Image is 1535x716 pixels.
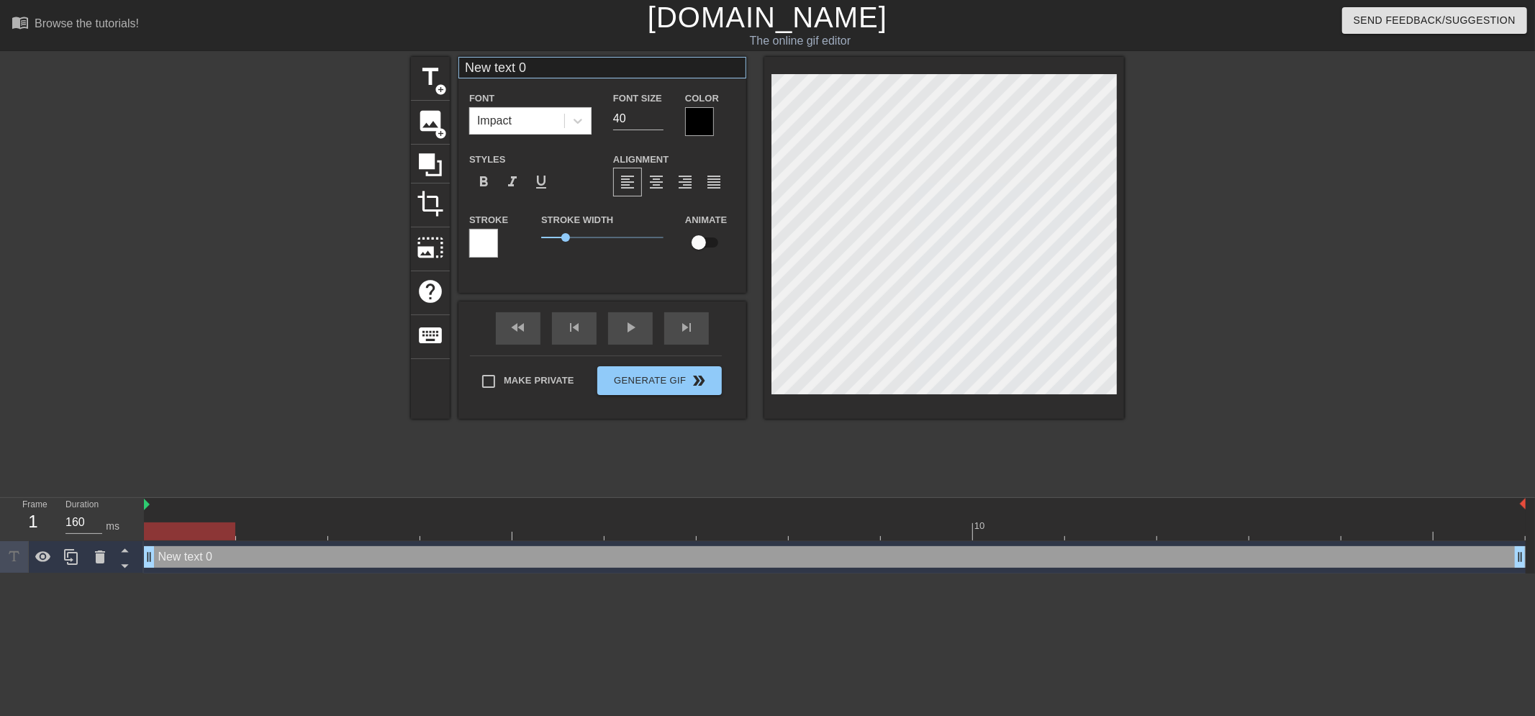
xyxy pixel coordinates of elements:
span: skip_next [678,319,695,336]
span: Send Feedback/Suggestion [1354,12,1516,30]
span: format_align_center [648,173,665,191]
button: Send Feedback/Suggestion [1342,7,1527,34]
span: format_bold [475,173,492,191]
span: photo_size_select_large [417,234,444,261]
span: format_align_justify [705,173,723,191]
div: Browse the tutorials! [35,17,139,30]
span: double_arrow [691,372,708,389]
span: format_align_right [676,173,694,191]
label: Font [469,91,494,106]
span: title [417,63,444,91]
label: Animate [685,213,727,227]
label: Stroke Width [541,213,613,227]
label: Alignment [613,153,669,167]
div: ms [106,519,119,534]
span: format_italic [504,173,521,191]
div: 10 [974,519,987,533]
img: bound-end.png [1520,498,1526,509]
span: skip_previous [566,319,583,336]
div: 1 [22,509,44,535]
label: Duration [65,501,99,509]
span: Make Private [504,373,574,388]
span: image [417,107,444,135]
span: add_circle [435,83,447,96]
a: [DOMAIN_NAME] [648,1,887,33]
span: format_align_left [619,173,636,191]
span: drag_handle [142,550,156,564]
span: menu_book [12,14,29,31]
span: Generate Gif [603,372,716,389]
div: Frame [12,498,55,540]
div: The online gif editor [519,32,1082,50]
span: format_underline [533,173,550,191]
span: drag_handle [1513,550,1527,564]
div: Impact [477,112,512,130]
label: Styles [469,153,506,167]
span: keyboard [417,322,444,349]
label: Font Size [613,91,662,106]
span: add_circle [435,127,447,140]
span: fast_rewind [510,319,527,336]
span: play_arrow [622,319,639,336]
label: Color [685,91,719,106]
label: Stroke [469,213,508,227]
span: help [417,278,444,305]
span: crop [417,190,444,217]
a: Browse the tutorials! [12,14,139,36]
button: Generate Gif [597,366,722,395]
